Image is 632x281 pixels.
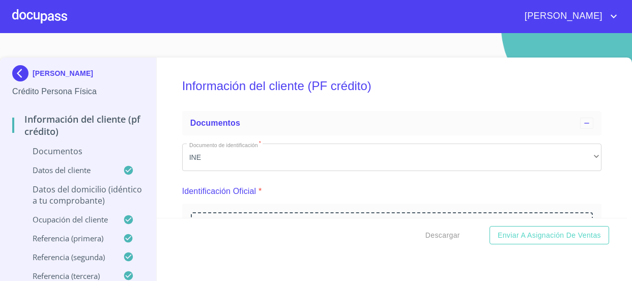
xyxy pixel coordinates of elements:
[182,111,602,135] div: Documentos
[33,69,93,77] p: [PERSON_NAME]
[517,8,608,24] span: [PERSON_NAME]
[421,226,464,245] button: Descargar
[182,144,602,171] div: INE
[490,226,609,245] button: Enviar a Asignación de Ventas
[498,229,601,242] span: Enviar a Asignación de Ventas
[12,233,123,243] p: Referencia (primera)
[12,86,144,98] p: Crédito Persona Física
[12,184,144,206] p: Datos del domicilio (idéntico a tu comprobante)
[182,185,256,198] p: Identificación Oficial
[12,65,144,86] div: [PERSON_NAME]
[12,165,123,175] p: Datos del cliente
[12,271,123,281] p: Referencia (tercera)
[12,146,144,157] p: Documentos
[12,65,33,81] img: Docupass spot blue
[12,252,123,262] p: Referencia (segunda)
[517,8,620,24] button: account of current user
[12,113,144,137] p: Información del cliente (PF crédito)
[190,119,240,127] span: Documentos
[182,65,602,107] h5: Información del cliente (PF crédito)
[12,214,123,224] p: Ocupación del Cliente
[425,229,460,242] span: Descargar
